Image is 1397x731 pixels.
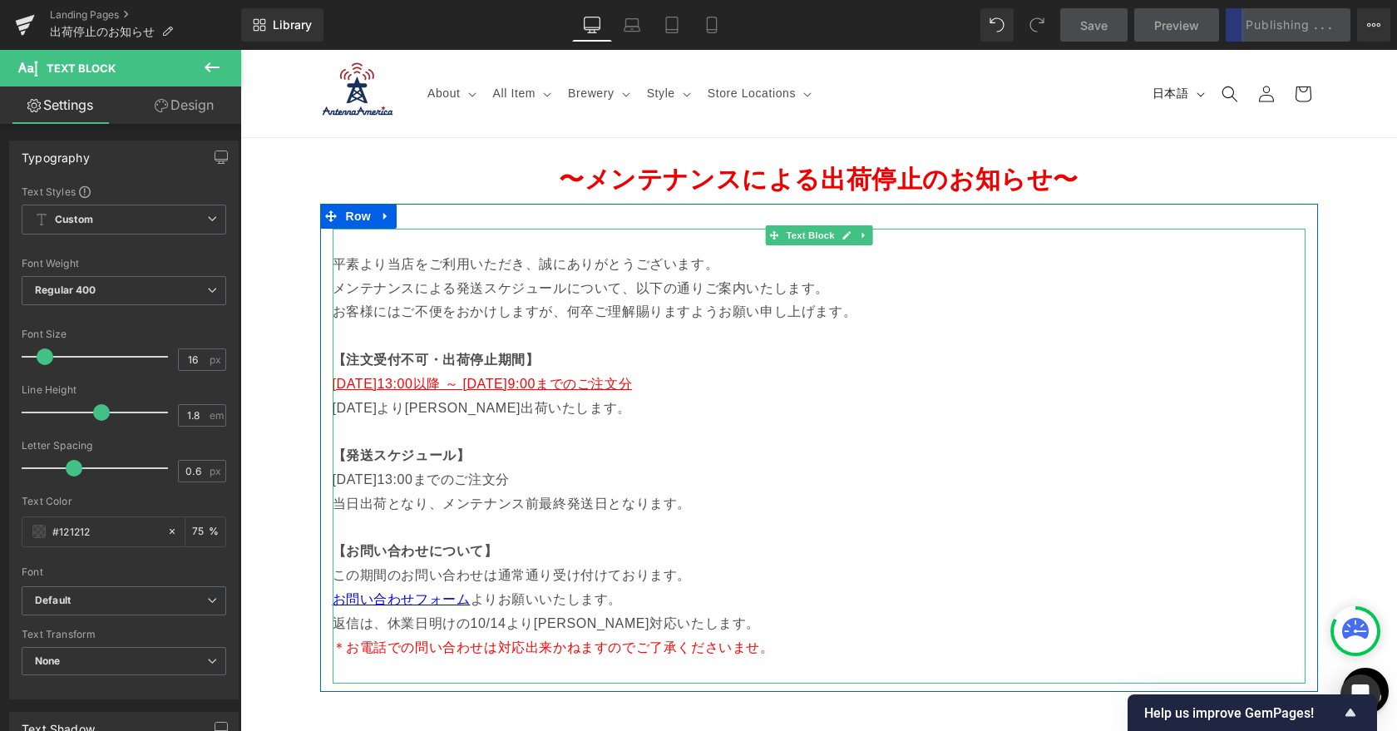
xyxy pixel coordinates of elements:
[615,175,632,195] a: Expand / Collapse
[612,8,652,42] a: Laptop
[35,594,71,608] i: Default
[1080,17,1108,34] span: Save
[50,8,241,22] a: Landing Pages
[253,36,295,51] span: All Item
[542,175,597,195] span: Text Block
[22,566,226,578] div: Font
[80,7,155,81] img: Antenna America
[1128,640,1142,654] span: 0
[92,442,1065,467] p: 当日出荷となり、メンテナンス前最終発送日となります。
[92,250,1065,274] p: お客様にはご不便をおかけしますが、何卒ご理解賜りますようお願い申し上げます。
[210,410,224,421] span: em
[35,654,61,667] b: None
[407,36,435,51] span: Style
[92,562,1065,586] p: 返信は、休業日明けの10/14より[PERSON_NAME]対応いたします。
[22,141,90,165] div: Typography
[692,8,732,42] a: Mobile
[92,418,1065,442] p: [DATE]13:00までのご注文分
[1357,8,1390,42] button: More
[22,258,226,269] div: Font Weight
[92,347,1065,371] p: [DATE]より[PERSON_NAME]出荷いたします。
[92,327,392,341] u: [DATE]13:00以降 ～ [DATE]9:00までのご注文分
[318,116,838,143] strong: 〜メンテナンスによる出荷停止のお知らせ〜
[1134,8,1219,42] a: Preview
[1154,17,1199,34] span: Preview
[1340,674,1380,714] div: Open Intercom Messenger
[22,384,226,396] div: Line Height
[980,8,1014,42] button: Undo
[187,36,220,51] span: About
[1102,618,1148,664] a: お気に入り
[92,538,1065,562] p: よりお願いいたします。
[902,28,971,60] button: 日本語
[318,26,397,61] summary: Brewery
[22,440,226,452] div: Letter Spacing
[92,398,230,412] strong: 【発送スケジュール】
[457,26,578,61] summary: Store Locations
[467,36,555,51] span: Store Locations
[177,26,243,61] summary: About
[101,154,135,179] span: Row
[241,8,323,42] a: New Library
[971,26,1008,62] summary: 検索
[397,26,457,61] summary: Style
[92,203,1065,227] p: 平素より当店をご利用いただき、誠にありがとうございます。
[92,227,1065,251] p: メンテナンスによる発送スケジュールについて、以下の通りご案内いたします。
[124,86,244,124] a: Design
[185,517,225,546] div: %
[135,154,156,179] a: Expand / Collapse
[47,62,116,75] span: Text Block
[50,25,155,38] span: 出荷停止のお知らせ
[912,35,949,52] span: 日本語
[22,185,226,198] div: Text Styles
[92,494,258,508] strong: 【お問い合わせについて】
[92,303,299,317] strong: 【注文受付不可・出荷停止期間】
[243,26,318,61] summary: All Item
[22,496,226,507] div: Text Color
[92,542,230,556] a: お問い合わせフォーム
[328,36,374,51] span: Brewery
[92,590,534,605] span: ＊お電話での問い合わせは対応出来かねますのでご了承くださいませ。
[52,522,159,541] input: Color
[22,328,226,340] div: Font Size
[22,629,226,640] div: Text Transform
[1144,705,1340,721] span: Help us improve GemPages!
[1020,8,1054,42] button: Redo
[210,354,224,365] span: px
[652,8,692,42] a: Tablet
[35,284,96,296] b: Regular 400
[55,213,93,227] b: Custom
[210,466,224,477] span: px
[273,17,312,32] span: Library
[92,514,1065,538] p: この期間のお問い合わせは通常通り受け付けております。
[572,8,612,42] a: Desktop
[1144,703,1360,723] button: Show survey - Help us improve GemPages!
